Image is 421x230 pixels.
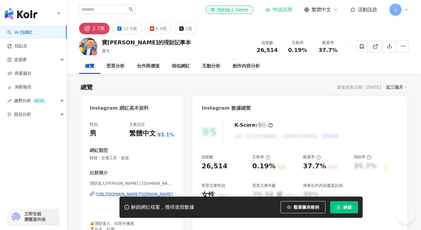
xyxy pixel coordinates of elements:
[85,63,94,70] div: 總覽
[330,201,358,213] button: 解鎖
[394,6,397,13] span: U
[92,24,105,33] div: 2.7萬
[256,40,279,46] div: 追蹤數
[252,183,276,188] div: 受眾主要年齡
[131,204,194,211] div: 解鎖網紅檔案，獲得進階數據
[10,212,22,221] img: chrome extension
[202,154,213,160] div: 追蹤數
[202,183,225,188] div: 受眾主要性別
[90,170,108,176] div: 社群簡介
[7,70,32,77] a: 商案媒合
[5,8,37,20] img: logo
[32,98,46,104] div: BETA
[14,94,46,108] span: 趨勢分析
[157,132,174,138] span: 93.1%
[112,23,142,34] button: 12.9萬
[7,43,27,49] a: 找貼文
[281,201,326,213] button: 觀看圖表範例
[312,6,331,13] span: 繁體中文
[233,63,260,70] div: 創作內容分析
[252,162,275,171] div: 0.19%
[129,7,133,12] span: search
[319,47,337,53] span: 37.7%
[303,154,321,160] div: 觀看率
[202,162,227,171] div: 26,514
[90,129,96,138] div: 男
[81,83,93,91] div: 總覽
[129,129,156,138] div: 繁體中文
[386,83,407,91] div: 近三個月
[14,53,27,67] span: 資源庫
[79,37,97,56] img: KOL Avatar
[106,63,125,70] div: 受眾分析
[90,181,174,186] span: 理財達人[PERSON_NAME] | [DOMAIN_NAME]
[129,122,145,127] div: 主要語言
[172,63,190,70] div: 相似網紅
[286,40,309,46] div: 互動率
[336,205,341,209] span: lock
[337,85,381,90] div: 最後更新日期：[DATE]
[7,84,32,90] a: 洞察報告
[90,155,174,161] span: 財經 · 交通工具 · 旅遊
[252,154,270,160] div: 互動率
[174,23,197,34] button: 1萬
[96,191,173,197] div: [URL][DOMAIN_NAME][DOMAIN_NAME]
[7,99,12,103] span: rise
[354,154,371,160] div: 漲粉率
[24,211,46,222] span: 立即安裝 瀏覽器外掛
[265,7,292,13] a: 申請試用
[7,29,33,36] a: searchAI 找網紅
[202,63,220,70] div: 互動分析
[257,47,278,53] span: 26,514
[358,7,377,12] span: 活動訊息
[185,24,192,33] div: 1萬
[90,122,98,127] div: 性別
[206,5,253,14] a: 預約線上 Demo
[14,108,31,121] span: 競品分析
[294,205,319,210] span: 觀看圖表範例
[316,40,340,46] div: 觀看率
[8,208,59,225] a: chrome extension立即安裝 瀏覽器外掛
[343,205,352,210] span: 解鎖
[202,190,215,200] div: 女性
[90,147,108,154] div: 網紅類型
[234,122,273,129] div: K-Score :
[145,23,171,34] button: 5.4萬
[102,39,191,46] div: 寶[PERSON_NAME]的理財記事本
[211,7,248,13] div: 預約線上 Demo
[156,24,167,33] div: 5.4萬
[202,105,251,112] div: Instagram 數據總覽
[288,47,307,53] span: 0.19%
[123,24,137,33] div: 12.9萬
[137,63,160,70] div: 合作與價值
[102,49,110,53] span: 寶大
[90,191,174,197] a: [URL][DOMAIN_NAME][DOMAIN_NAME]
[90,105,149,112] div: Instagram 網紅基本資料
[303,183,343,188] div: 商業合作內容覆蓋比例
[79,23,109,34] button: 2.7萬
[303,162,326,171] div: 37.7%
